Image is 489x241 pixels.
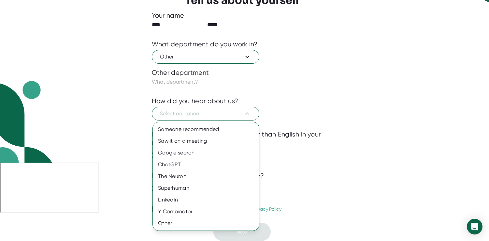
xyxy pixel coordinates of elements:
div: Saw it on a meeting [153,135,259,147]
div: The Neuron [153,170,259,182]
div: ChatGPT [153,159,259,170]
div: Y Combinator [153,206,259,217]
div: Superhuman [153,182,259,194]
div: Other [153,217,259,229]
div: LinkedIn [153,194,259,206]
div: Open Intercom Messenger [467,219,482,234]
div: Someone recommended [153,123,259,135]
div: Google search [153,147,259,159]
